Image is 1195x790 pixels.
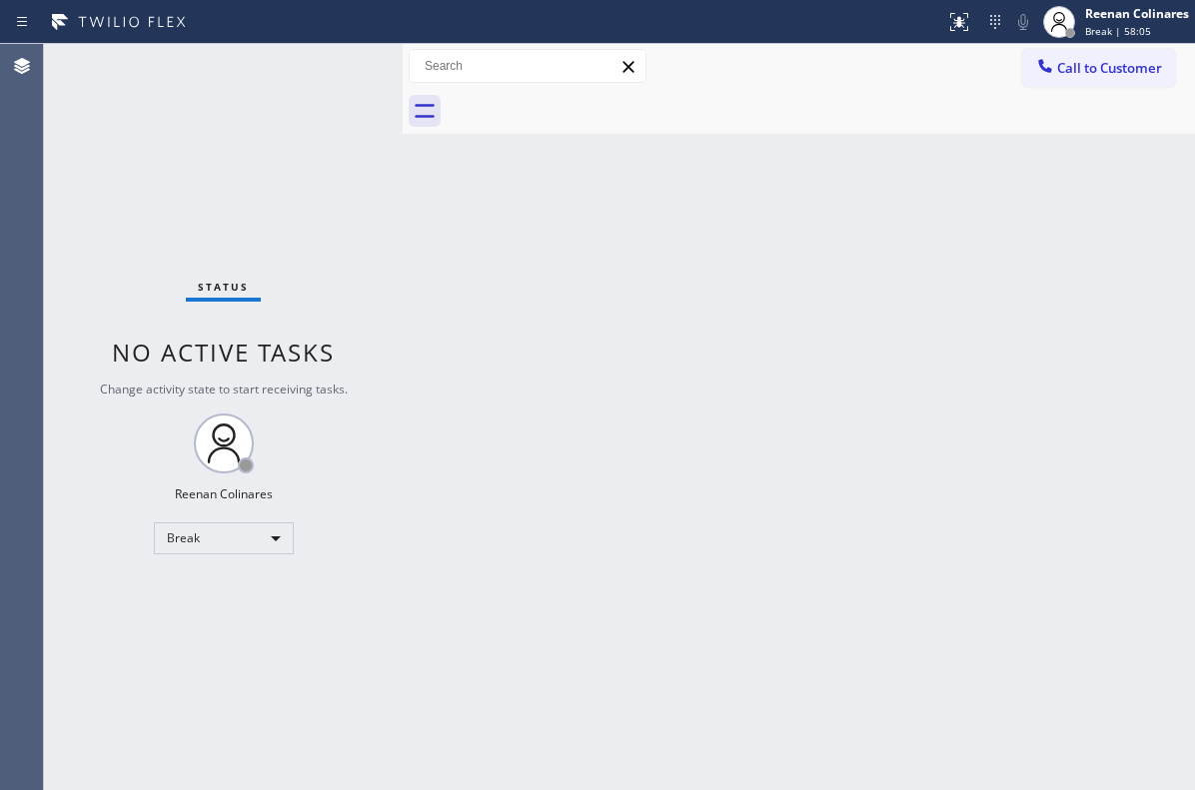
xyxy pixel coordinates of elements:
div: Break [154,522,294,554]
span: No active tasks [112,336,335,369]
div: Reenan Colinares [1085,5,1189,22]
span: Break | 58:05 [1085,24,1151,38]
span: Change activity state to start receiving tasks. [100,381,348,397]
button: Mute [1009,8,1037,36]
div: Reenan Colinares [175,485,273,502]
span: Call to Customer [1057,59,1162,77]
button: Call to Customer [1022,49,1175,87]
span: Status [198,280,249,294]
input: Search [410,50,645,82]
